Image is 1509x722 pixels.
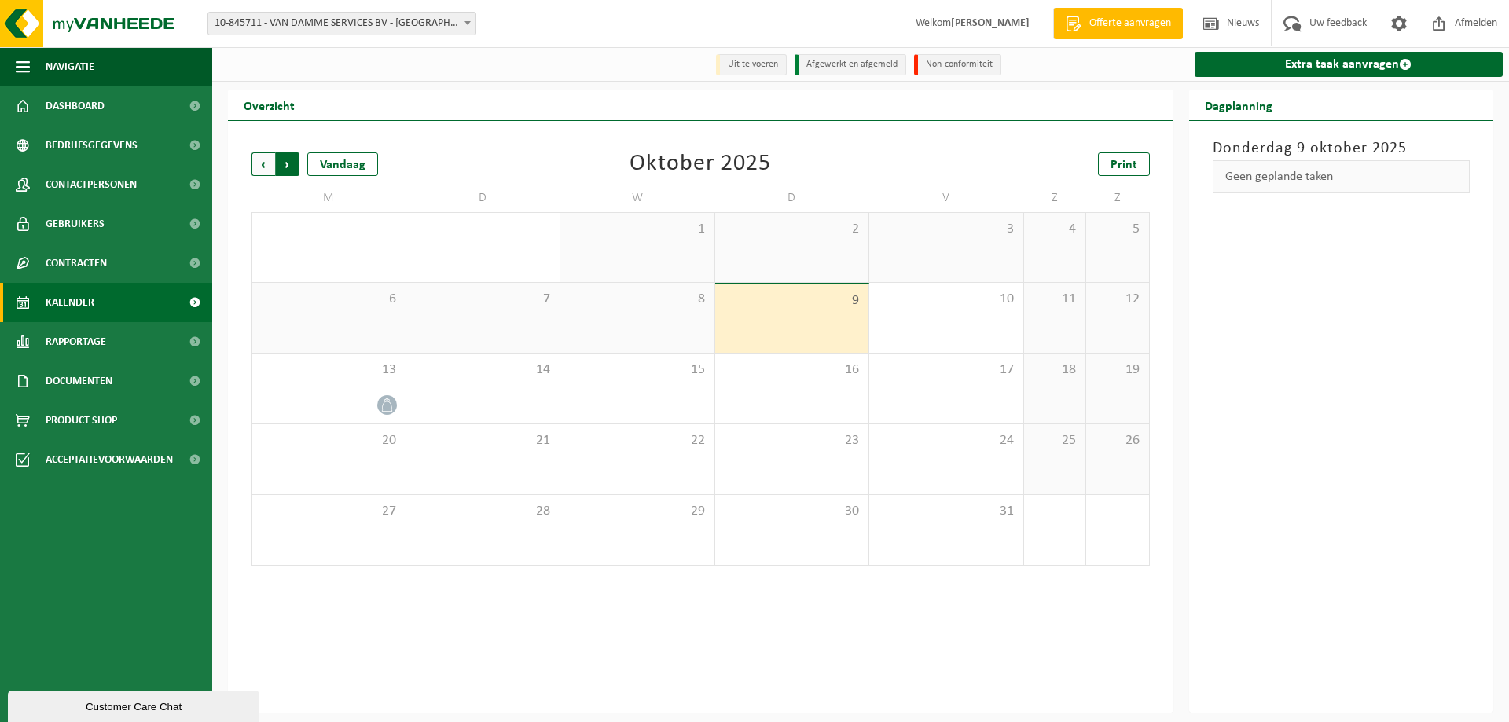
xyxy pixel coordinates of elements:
[406,184,561,212] td: D
[1098,152,1150,176] a: Print
[46,401,117,440] span: Product Shop
[46,244,107,283] span: Contracten
[307,152,378,176] div: Vandaag
[46,47,94,86] span: Navigatie
[46,86,105,126] span: Dashboard
[1086,184,1149,212] td: Z
[1094,221,1140,238] span: 5
[46,165,137,204] span: Contactpersonen
[877,291,1015,308] span: 10
[1094,432,1140,449] span: 26
[46,322,106,361] span: Rapportage
[877,503,1015,520] span: 31
[1111,159,1137,171] span: Print
[723,503,861,520] span: 30
[414,503,553,520] span: 28
[723,432,861,449] span: 23
[251,152,275,176] span: Vorige
[46,361,112,401] span: Documenten
[1032,432,1078,449] span: 25
[1094,361,1140,379] span: 19
[414,361,553,379] span: 14
[914,54,1001,75] li: Non-conformiteit
[568,221,707,238] span: 1
[260,291,398,308] span: 6
[877,432,1015,449] span: 24
[568,432,707,449] span: 22
[630,152,771,176] div: Oktober 2025
[208,13,475,35] span: 10-845711 - VAN DAMME SERVICES BV - BAARDEGEM
[414,291,553,308] span: 7
[1085,16,1175,31] span: Offerte aanvragen
[1032,221,1078,238] span: 4
[1024,184,1087,212] td: Z
[46,283,94,322] span: Kalender
[723,292,861,310] span: 9
[1053,8,1183,39] a: Offerte aanvragen
[568,291,707,308] span: 8
[869,184,1024,212] td: V
[877,221,1015,238] span: 3
[414,432,553,449] span: 21
[723,221,861,238] span: 2
[795,54,906,75] li: Afgewerkt en afgemeld
[46,204,105,244] span: Gebruikers
[1213,137,1470,160] h3: Donderdag 9 oktober 2025
[8,687,263,722] iframe: chat widget
[228,90,310,120] h2: Overzicht
[260,432,398,449] span: 20
[1189,90,1288,120] h2: Dagplanning
[207,12,476,35] span: 10-845711 - VAN DAMME SERVICES BV - BAARDEGEM
[1094,291,1140,308] span: 12
[877,361,1015,379] span: 17
[260,503,398,520] span: 27
[46,440,173,479] span: Acceptatievoorwaarden
[1213,160,1470,193] div: Geen geplande taken
[568,503,707,520] span: 29
[251,184,406,212] td: M
[260,361,398,379] span: 13
[1195,52,1503,77] a: Extra taak aanvragen
[716,54,787,75] li: Uit te voeren
[723,361,861,379] span: 16
[276,152,299,176] span: Volgende
[46,126,138,165] span: Bedrijfsgegevens
[1032,291,1078,308] span: 11
[1032,361,1078,379] span: 18
[951,17,1030,29] strong: [PERSON_NAME]
[560,184,715,212] td: W
[715,184,870,212] td: D
[568,361,707,379] span: 15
